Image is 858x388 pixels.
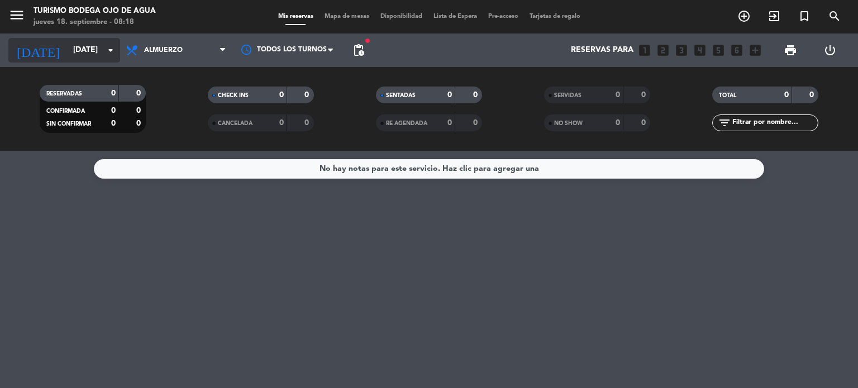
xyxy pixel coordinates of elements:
strong: 0 [447,91,452,99]
i: looks_6 [730,43,744,58]
strong: 0 [279,91,284,99]
strong: 0 [111,89,116,97]
div: Turismo Bodega Ojo de Agua [34,6,156,17]
i: looks_5 [711,43,726,58]
strong: 0 [136,119,143,127]
span: NO SHOW [554,121,583,126]
i: power_settings_new [823,44,837,57]
span: fiber_manual_record [364,37,371,44]
span: print [784,44,797,57]
span: CANCELADA [218,121,252,126]
strong: 0 [641,91,648,99]
span: Tarjetas de regalo [524,13,586,20]
span: Reservas para [571,46,633,55]
strong: 0 [473,119,480,127]
i: search [828,9,841,23]
button: menu [8,7,25,27]
span: TOTAL [719,93,736,98]
div: jueves 18. septiembre - 08:18 [34,17,156,28]
strong: 0 [304,119,311,127]
strong: 0 [809,91,816,99]
i: [DATE] [8,38,68,63]
span: Lista de Espera [428,13,483,20]
strong: 0 [279,119,284,127]
i: filter_list [718,116,731,130]
i: looks_one [637,43,652,58]
span: SENTADAS [386,93,416,98]
i: menu [8,7,25,23]
i: add_box [748,43,762,58]
i: looks_3 [674,43,689,58]
span: SERVIDAS [554,93,581,98]
span: CHECK INS [218,93,249,98]
strong: 0 [616,91,620,99]
strong: 0 [111,107,116,114]
strong: 0 [641,119,648,127]
span: Mis reservas [273,13,319,20]
i: turned_in_not [798,9,811,23]
i: arrow_drop_down [104,44,117,57]
span: RE AGENDADA [386,121,427,126]
span: Disponibilidad [375,13,428,20]
div: No hay notas para este servicio. Haz clic para agregar una [320,162,539,175]
i: add_circle_outline [737,9,751,23]
strong: 0 [136,107,143,114]
span: Mapa de mesas [319,13,375,20]
i: looks_two [656,43,670,58]
strong: 0 [111,119,116,127]
i: looks_4 [693,43,707,58]
span: Pre-acceso [483,13,524,20]
span: RESERVADAS [46,91,82,97]
i: exit_to_app [768,9,781,23]
span: pending_actions [352,44,365,57]
input: Filtrar por nombre... [731,117,818,129]
strong: 0 [616,119,620,127]
strong: 0 [447,119,452,127]
strong: 0 [473,91,480,99]
strong: 0 [136,89,143,97]
div: LOG OUT [810,33,850,67]
span: SIN CONFIRMAR [46,121,91,127]
span: CONFIRMADA [46,108,85,114]
strong: 0 [784,91,789,99]
strong: 0 [304,91,311,99]
span: Almuerzo [144,46,183,54]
